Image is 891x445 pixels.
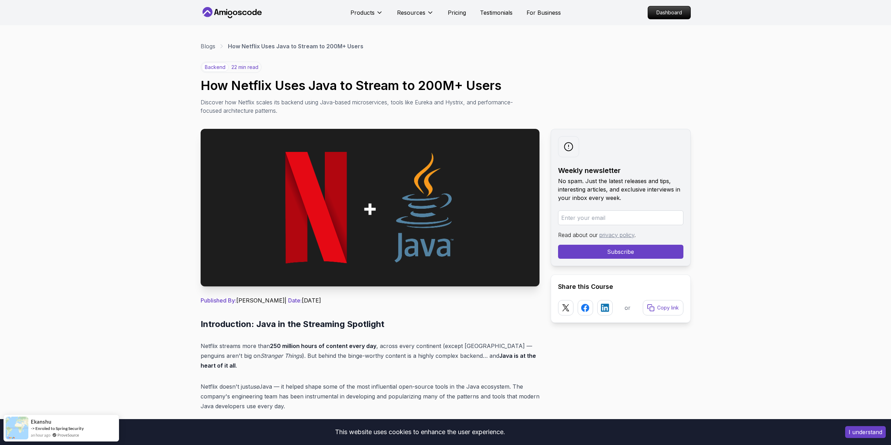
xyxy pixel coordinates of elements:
[201,319,540,330] h2: Introduction: Java in the Streaming Spotlight
[350,8,375,17] p: Products
[643,300,683,315] button: Copy link
[625,304,631,312] p: or
[201,296,540,305] p: [PERSON_NAME] | [DATE]
[201,297,236,304] span: Published By:
[558,210,683,225] input: Enter your email
[480,8,513,17] a: Testimonials
[527,8,561,17] a: For Business
[201,382,540,411] p: Netflix doesn't just Java — it helped shape some of the most influential open-source tools in the...
[260,352,302,359] em: Stranger Things
[350,8,383,22] button: Products
[558,231,683,239] p: Read about our .
[657,304,679,311] p: Copy link
[201,42,215,50] a: Blogs
[57,432,79,438] a: ProveSource
[201,129,540,286] img: How Netflix Uses Java to Stream to 200M+ Users thumbnail
[31,432,50,438] span: an hour ago
[288,297,302,304] span: Date:
[31,426,35,431] span: ->
[35,426,84,431] a: Enroled to Spring Security
[228,42,363,50] p: How Netflix Uses Java to Stream to 200M+ Users
[201,98,514,115] p: Discover how Netflix scales its backend using Java-based microservices, tools like Eureka and Hys...
[558,177,683,202] p: No spam. Just the latest releases and tips, interesting articles, and exclusive interviews in you...
[31,419,51,425] span: Ekanshu
[448,8,466,17] a: Pricing
[202,63,229,72] p: backend
[201,341,540,370] p: Netflix streams more than , across every continent (except [GEOGRAPHIC_DATA] — penguins aren't bi...
[599,231,634,238] a: privacy policy
[845,426,886,438] button: Accept cookies
[6,417,28,439] img: provesource social proof notification image
[558,166,683,175] h2: Weekly newsletter
[201,78,691,92] h1: How Netflix Uses Java to Stream to 200M+ Users
[231,64,258,71] p: 22 min read
[648,6,691,19] a: Dashboard
[648,6,690,19] p: Dashboard
[558,282,683,292] h2: Share this Course
[5,424,835,440] div: This website uses cookies to enhance the user experience.
[558,245,683,259] button: Subscribe
[250,383,259,390] em: use
[270,342,376,349] strong: 250 million hours of content every day
[397,8,425,17] p: Resources
[397,8,434,22] button: Resources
